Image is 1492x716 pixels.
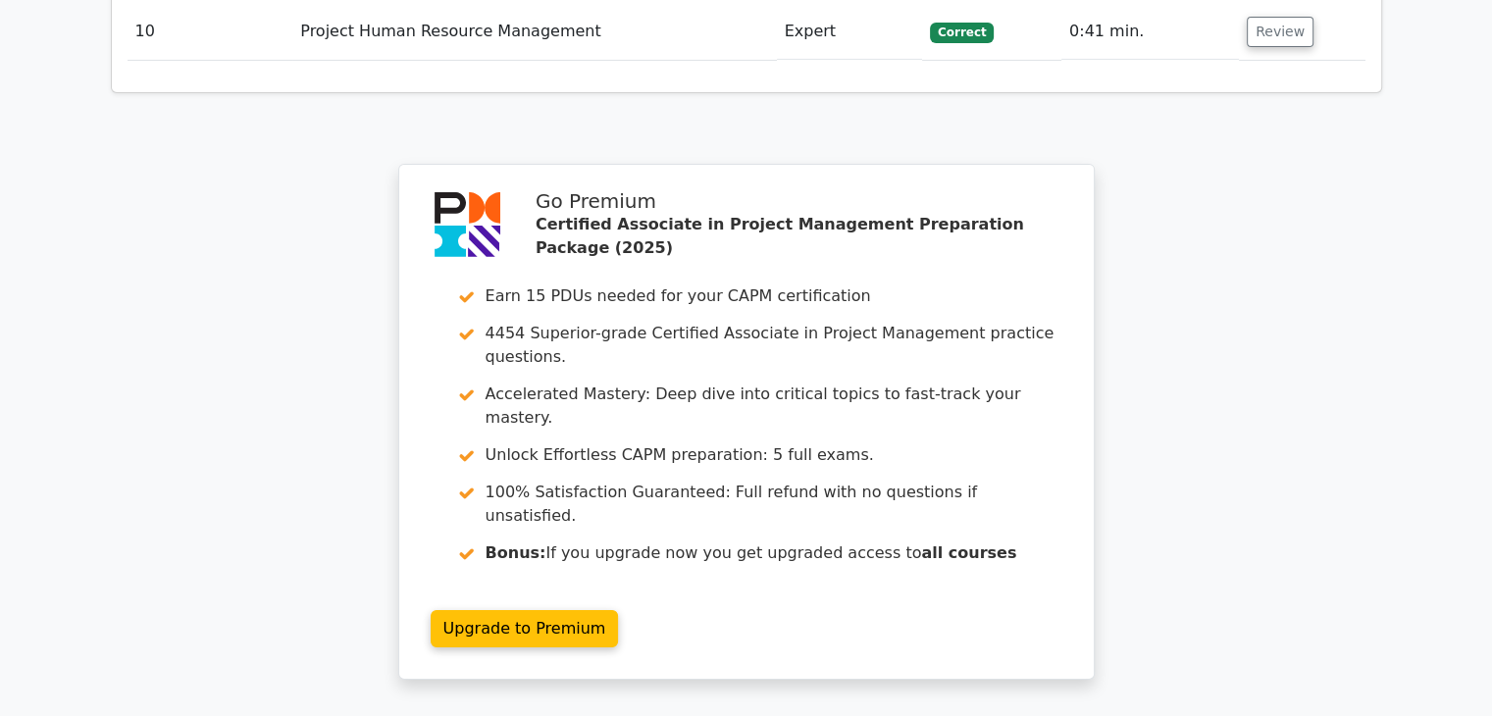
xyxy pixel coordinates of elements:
a: Upgrade to Premium [431,610,619,647]
span: Correct [930,23,994,42]
button: Review [1247,17,1313,47]
td: 0:41 min. [1061,4,1239,60]
td: Project Human Resource Management [292,4,776,60]
td: Expert [777,4,922,60]
td: 10 [128,4,293,60]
